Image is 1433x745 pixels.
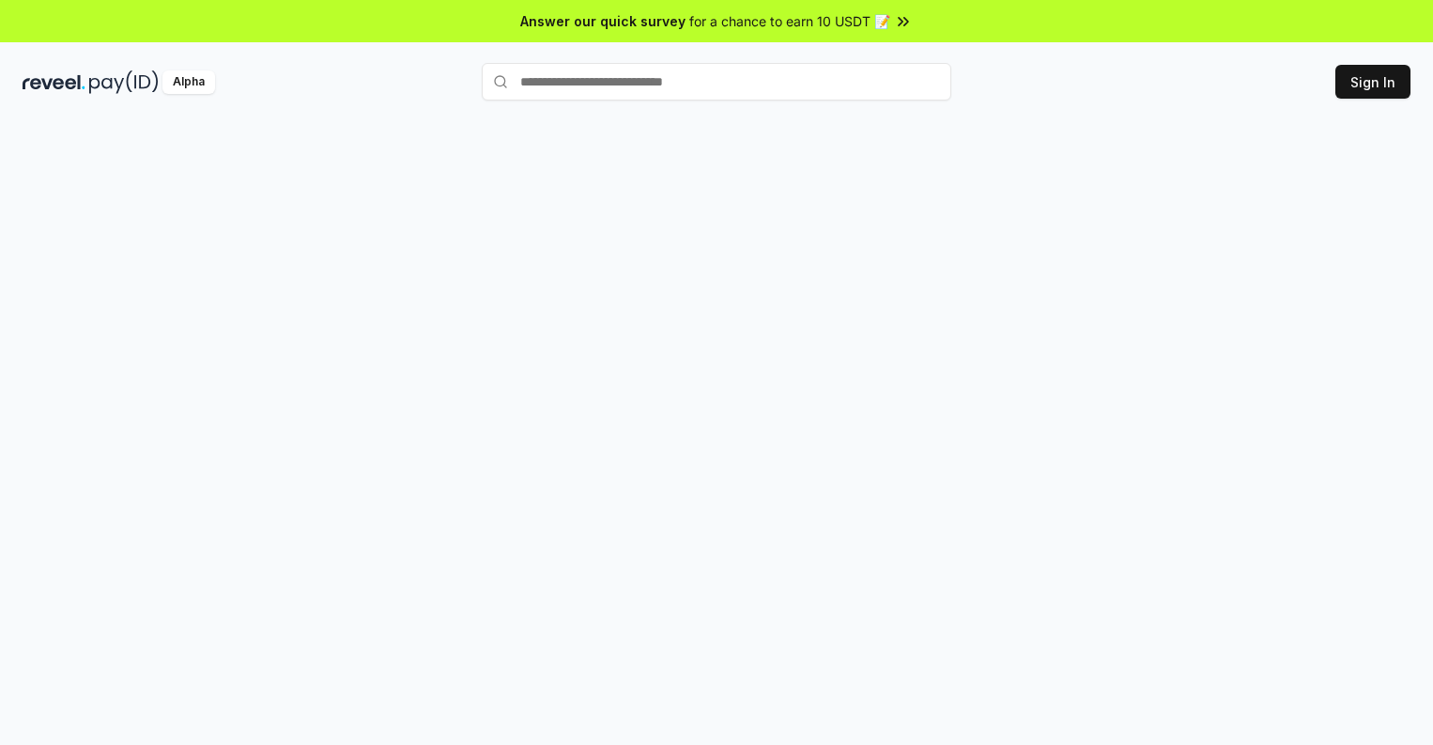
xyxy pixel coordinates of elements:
[689,11,890,31] span: for a chance to earn 10 USDT 📝
[1335,65,1410,99] button: Sign In
[23,70,85,94] img: reveel_dark
[89,70,159,94] img: pay_id
[162,70,215,94] div: Alpha
[520,11,686,31] span: Answer our quick survey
